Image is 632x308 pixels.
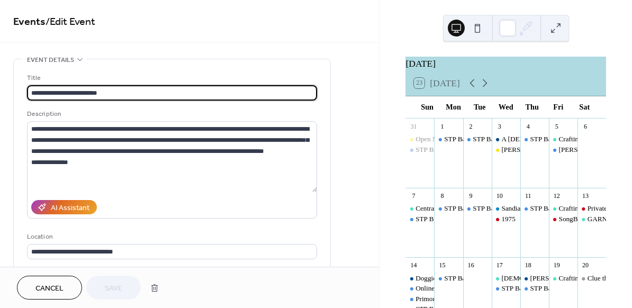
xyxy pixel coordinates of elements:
[549,274,577,283] div: Crafting Circle
[492,274,520,283] div: Shamanic Healing Circle with Sarah Sol
[444,274,557,283] div: STP Baby with the bath water rehearsals
[46,12,95,32] span: / Edit Event
[438,261,447,270] div: 15
[405,134,434,144] div: Open Mic
[492,145,520,155] div: Matt Flinner Trio opening guest Briony Hunn
[444,204,557,213] div: STP Baby with the bath water rehearsals
[466,192,475,201] div: 9
[27,108,315,120] div: Description
[35,283,64,294] span: Cancel
[440,96,467,118] div: Mon
[495,261,504,270] div: 17
[405,284,434,293] div: Online Silent Auction for Campout for the cause ends
[520,274,549,283] div: Reed Foehl
[473,204,586,213] div: STP Baby with the bath water rehearsals
[414,96,440,118] div: Sun
[13,12,46,32] a: Events
[17,276,82,300] button: Cancel
[434,274,463,283] div: STP Baby with the bath water rehearsals
[559,214,615,224] div: SongBird Rehearsal
[519,96,545,118] div: Thu
[501,204,576,213] div: Sandia Hearing Aid Center
[473,134,586,144] div: STP Baby with the bath water rehearsals
[520,284,549,293] div: STP Baby with the bath water rehearsals
[409,261,418,270] div: 14
[409,192,418,201] div: 7
[520,204,549,213] div: STP Baby with the bath water rehearsals
[549,145,577,155] div: Salida Moth Mixed ages auditions
[552,122,561,131] div: 5
[523,261,532,270] div: 18
[530,274,586,283] div: [PERSON_NAME]
[31,200,97,214] button: AI Assistant
[434,204,463,213] div: STP Baby with the bath water rehearsals
[559,134,601,144] div: Crafting Circle
[438,122,447,131] div: 1
[552,192,561,201] div: 12
[495,192,504,201] div: 10
[577,204,606,213] div: Private rehearsal
[549,214,577,224] div: SongBird Rehearsal
[559,204,601,213] div: Crafting Circle
[405,57,606,70] div: [DATE]
[523,192,532,201] div: 11
[520,134,549,144] div: STP Baby with the bath water rehearsals
[466,122,475,131] div: 2
[571,96,598,118] div: Sat
[581,122,590,131] div: 6
[463,134,492,144] div: STP Baby with the bath water rehearsals
[405,145,434,155] div: STP Baby with the bath water rehearsals
[416,294,568,304] div: Primordial Sound Meditation with [PERSON_NAME]
[27,231,315,242] div: Location
[523,122,532,131] div: 4
[577,274,606,283] div: Clue the Movie
[501,284,615,293] div: STP Baby with the bath water rehearsals
[549,134,577,144] div: Crafting Circle
[466,96,493,118] div: Tue
[493,96,519,118] div: Wed
[405,214,434,224] div: STP Baby with the bath water rehearsals
[416,284,565,293] div: Online Silent Auction for Campout for the cause ends
[581,192,590,201] div: 13
[405,204,434,213] div: Central Colorado Humanist
[495,122,504,131] div: 3
[492,204,520,213] div: Sandia Hearing Aid Center
[416,204,504,213] div: Central [US_STATE] Humanist
[492,284,520,293] div: STP Baby with the bath water rehearsals
[577,214,606,224] div: GARNA presents Colorado Environmental Film Fest
[463,204,492,213] div: STP Baby with the bath water rehearsals
[434,134,463,144] div: STP Baby with the bath water rehearsals
[27,55,74,66] span: Event details
[545,96,572,118] div: Fri
[581,261,590,270] div: 20
[405,274,434,283] div: Doggie Market
[416,145,529,155] div: STP Baby with the bath water rehearsals
[552,261,561,270] div: 19
[27,73,315,84] div: Title
[444,134,557,144] div: STP Baby with the bath water rehearsals
[416,274,458,283] div: Doggie Market
[51,203,89,214] div: AI Assistant
[492,214,520,224] div: 1975
[466,261,475,270] div: 16
[438,192,447,201] div: 8
[492,134,520,144] div: A Church Board Meeting
[559,274,601,283] div: Crafting Circle
[501,214,515,224] div: 1975
[501,134,629,144] div: A [DEMOGRAPHIC_DATA] Board Meeting
[549,204,577,213] div: Crafting Circle
[416,134,444,144] div: Open Mic
[416,214,529,224] div: STP Baby with the bath water rehearsals
[405,294,434,304] div: Primordial Sound Meditation with Priti Chanda Klco
[588,274,631,283] div: Clue the Movie
[409,122,418,131] div: 31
